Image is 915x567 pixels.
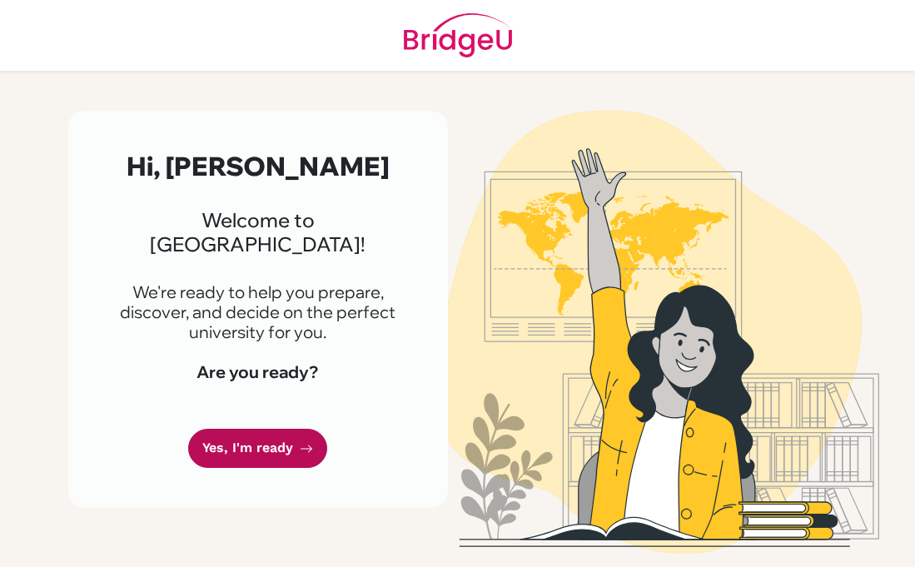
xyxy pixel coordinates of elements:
a: Yes, I'm ready [188,429,327,468]
h3: Welcome to [GEOGRAPHIC_DATA]! [108,208,408,256]
p: We're ready to help you prepare, discover, and decide on the perfect university for you. [108,282,408,342]
h4: Are you ready? [108,362,408,382]
h2: Hi, [PERSON_NAME] [108,151,408,182]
